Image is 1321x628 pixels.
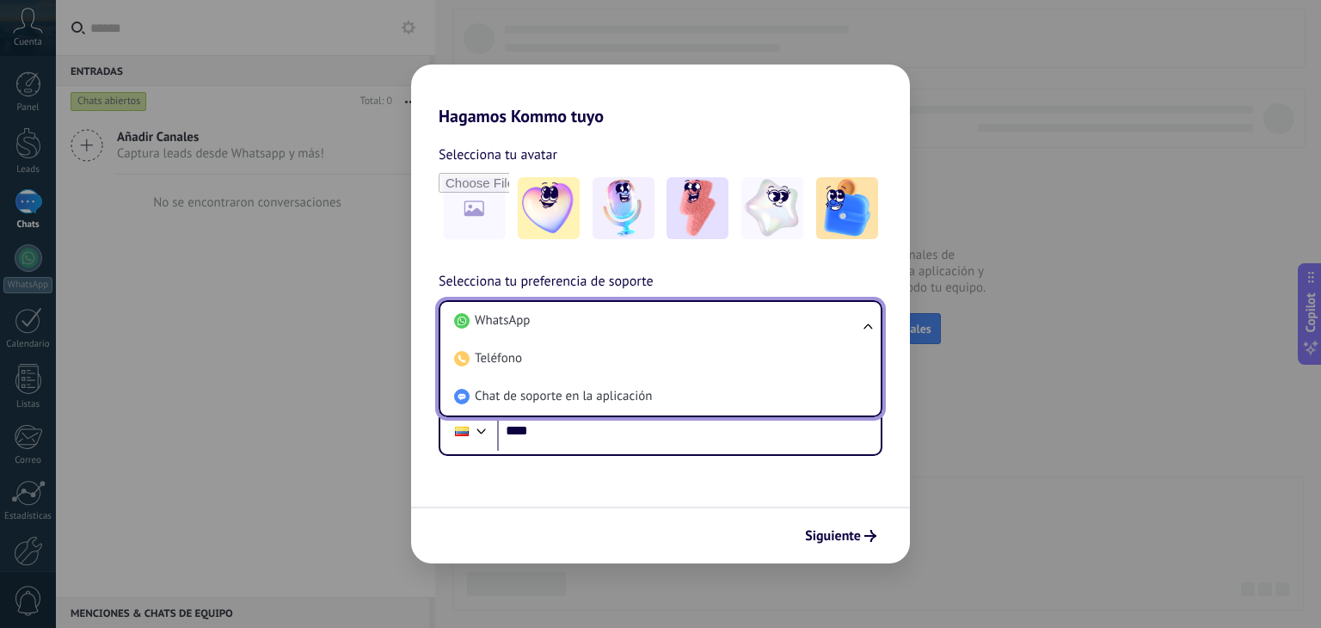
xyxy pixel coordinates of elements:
span: Siguiente [805,530,861,542]
span: Chat de soporte en la aplicación [475,388,652,405]
img: -3.jpeg [667,177,728,239]
img: -2.jpeg [593,177,654,239]
div: Ecuador: + 593 [445,413,478,449]
span: Selecciona tu preferencia de soporte [439,271,654,293]
img: -1.jpeg [518,177,580,239]
img: -4.jpeg [741,177,803,239]
h2: Hagamos Kommo tuyo [411,65,910,126]
span: WhatsApp [475,312,530,329]
img: -5.jpeg [816,177,878,239]
button: Siguiente [797,521,884,551]
span: Teléfono [475,350,522,367]
span: Selecciona tu avatar [439,144,557,166]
